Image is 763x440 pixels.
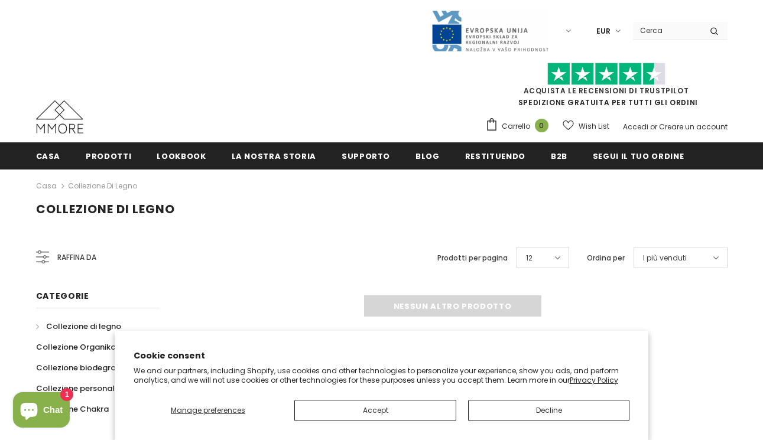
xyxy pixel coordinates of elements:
span: supporto [342,151,390,162]
a: Collezione Organika [36,337,116,357]
span: or [650,122,657,132]
span: Categorie [36,290,89,302]
a: Accedi [623,122,648,132]
span: Raffina da [57,251,96,264]
a: Creare un account [659,122,728,132]
span: Collezione di legno [36,201,175,217]
a: Privacy Policy [570,375,618,385]
span: Collezione biodegradabile [36,362,141,373]
a: Segui il tuo ordine [593,142,684,169]
span: Collezione Organika [36,341,116,353]
span: Lookbook [157,151,206,162]
a: Collezione personalizzata [36,378,139,399]
span: Carrello [502,120,530,132]
a: supporto [342,142,390,169]
label: Ordina per [587,252,625,264]
img: Casi MMORE [36,100,83,133]
h2: Cookie consent [134,350,630,362]
button: Decline [468,400,629,421]
span: Manage preferences [171,405,245,415]
a: Wish List [563,116,609,136]
img: Javni Razpis [431,9,549,53]
a: Collezione biodegradabile [36,357,141,378]
img: Fidati di Pilot Stars [547,63,665,86]
span: B2B [551,151,567,162]
span: SPEDIZIONE GRATUITA PER TUTTI GLI ORDINI [485,68,728,107]
a: Lookbook [157,142,206,169]
a: Casa [36,142,61,169]
span: Prodotti [86,151,131,162]
button: Accept [294,400,456,421]
span: Segui il tuo ordine [593,151,684,162]
span: Wish List [579,120,609,132]
a: La nostra storia [232,142,316,169]
span: Casa [36,151,61,162]
span: EUR [596,25,611,37]
span: Blog [415,151,440,162]
span: I più venduti [643,252,687,264]
a: Prodotti [86,142,131,169]
a: Javni Razpis [431,25,549,35]
span: Collezione di legno [46,321,121,332]
button: Manage preferences [134,400,283,421]
label: Prodotti per pagina [437,252,508,264]
span: Collezione personalizzata [36,383,139,394]
inbox-online-store-chat: Shopify online store chat [9,392,73,431]
a: Acquista le recensioni di TrustPilot [524,86,689,96]
a: Carrello 0 [485,118,554,135]
a: Collezione di legno [68,181,137,191]
p: We and our partners, including Shopify, use cookies and other technologies to personalize your ex... [134,366,630,384]
a: Casa [36,179,57,193]
input: Search Site [633,22,701,39]
a: B2B [551,142,567,169]
span: 0 [535,119,548,132]
span: La nostra storia [232,151,316,162]
span: Restituendo [465,151,525,162]
a: Collezione di legno [36,316,121,337]
a: Blog [415,142,440,169]
span: 12 [526,252,533,264]
a: Restituendo [465,142,525,169]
